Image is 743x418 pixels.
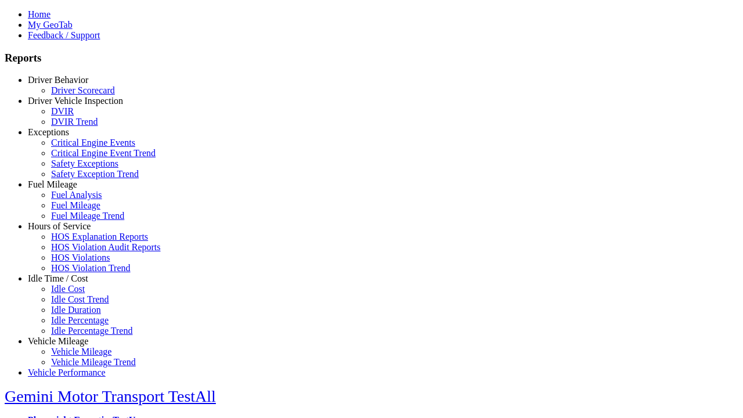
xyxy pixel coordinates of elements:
[51,347,111,356] a: Vehicle Mileage
[28,96,123,106] a: Driver Vehicle Inspection
[51,148,156,158] a: Critical Engine Event Trend
[28,127,69,137] a: Exceptions
[51,263,131,273] a: HOS Violation Trend
[51,85,115,95] a: Driver Scorecard
[28,273,88,283] a: Idle Time / Cost
[51,117,98,127] a: DVIR Trend
[28,20,73,30] a: My GeoTab
[51,357,136,367] a: Vehicle Mileage Trend
[28,75,88,85] a: Driver Behavior
[5,52,738,64] h3: Reports
[51,326,132,336] a: Idle Percentage Trend
[51,253,110,262] a: HOS Violations
[51,242,161,252] a: HOS Violation Audit Reports
[51,200,100,210] a: Fuel Mileage
[51,158,118,168] a: Safety Exceptions
[51,138,135,147] a: Critical Engine Events
[51,169,139,179] a: Safety Exception Trend
[51,106,74,116] a: DVIR
[51,315,109,325] a: Idle Percentage
[28,336,88,346] a: Vehicle Mileage
[51,294,109,304] a: Idle Cost Trend
[51,190,102,200] a: Fuel Analysis
[28,9,51,19] a: Home
[28,30,100,40] a: Feedback / Support
[51,305,101,315] a: Idle Duration
[51,232,148,242] a: HOS Explanation Reports
[51,211,124,221] a: Fuel Mileage Trend
[28,367,106,377] a: Vehicle Performance
[5,387,216,405] a: Gemini Motor Transport TestAll
[28,179,77,189] a: Fuel Mileage
[51,284,85,294] a: Idle Cost
[28,221,91,231] a: Hours of Service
